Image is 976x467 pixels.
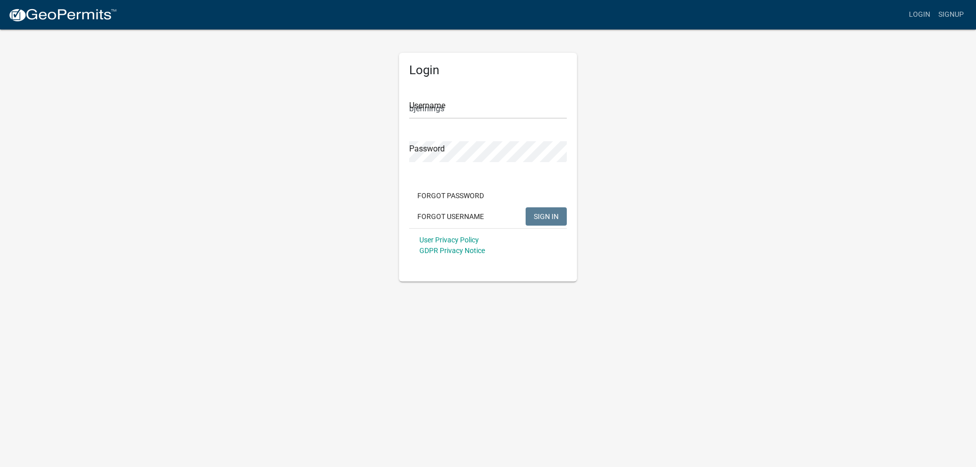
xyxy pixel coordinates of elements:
span: SIGN IN [534,212,559,220]
button: Forgot Password [409,186,492,205]
a: Signup [934,5,968,24]
a: Login [905,5,934,24]
h5: Login [409,63,567,78]
button: SIGN IN [526,207,567,226]
button: Forgot Username [409,207,492,226]
a: GDPR Privacy Notice [419,246,485,255]
a: User Privacy Policy [419,236,479,244]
